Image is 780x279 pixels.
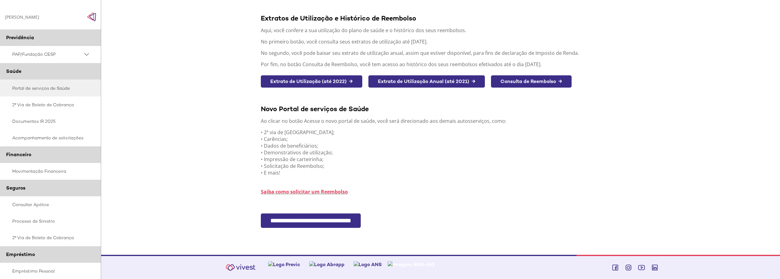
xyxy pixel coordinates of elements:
[6,251,35,258] span: Empréstimo
[261,61,625,68] p: Por fim, no botão Consulta de Reembolso, você tem acesso ao histórico dos seus reembolsos efetiva...
[6,68,21,74] span: Saúde
[261,75,362,88] a: Extrato de Utilização (até 2022) →
[491,75,572,88] a: Consulta de Reembolso →
[261,14,625,22] div: Extratos de Utilização e Histórico de Reembolso
[261,188,348,195] a: Saiba como solicitar um Reembolso
[261,104,625,113] div: Novo Portal de serviços de Saúde
[6,34,34,41] span: Previdência
[268,261,300,268] img: Logo Previc
[101,255,780,279] footer: Vivest
[261,50,625,56] p: No segundo, você pode baixar seu extrato de utilização anual, assim que estiver disponível, para ...
[261,213,625,243] section: <span lang="pt-BR" dir="ltr">FacPlanPortlet - SSO Fácil</span>
[222,261,259,274] img: Vivest
[6,151,31,158] span: Financeiro
[87,12,96,21] span: Click to close side navigation.
[6,185,25,191] span: Seguros
[261,129,625,176] p: • 2ª via de [GEOGRAPHIC_DATA]; • Carências; • Dados de beneficiários; • Demonstrativos de utiliza...
[309,261,344,268] img: Logo Abrapp
[5,14,39,20] div: [PERSON_NAME]
[261,38,625,45] p: No primeiro botão, você consulta seus extratos de utilização até [DATE].
[12,51,83,58] span: PAP/Fundação CESP
[354,261,382,268] img: Logo ANS
[261,118,625,124] p: Ao clicar no botão Acesse o novo portal de saúde, você será direcionado aos demais autosserviços,...
[87,12,96,21] img: Fechar menu
[368,75,485,88] a: Extrato de Utilização Anual (até 2021) →
[261,27,625,34] p: Aqui, você confere a sua utilização do plano de saúde e o histórico dos seus reembolsos.
[388,261,435,268] img: Imagem ANS-SIG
